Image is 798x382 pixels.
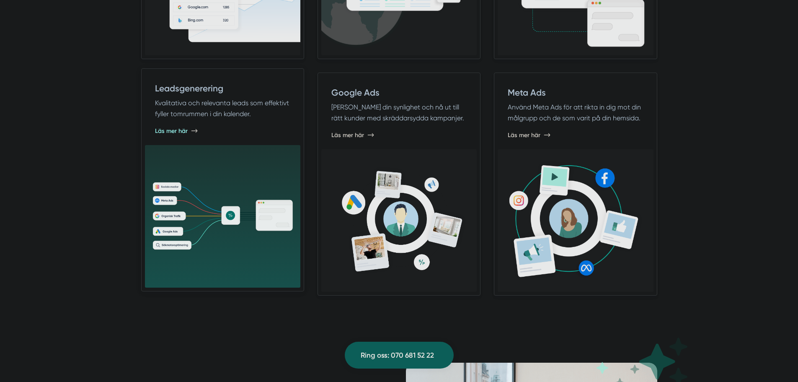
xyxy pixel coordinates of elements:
a: Google Ads [PERSON_NAME] din synlighet och nå ut till rätt kunder med skräddarsydda kampanjer. Lä... [318,73,480,296]
img: Leadsgenerering för bygg- och tjänsteföretag. [152,181,294,252]
span: Läs mer här [331,131,364,139]
p: [PERSON_NAME] din synlighet och nå ut till rätt kunder med skräddarsydda kampanjer. [331,102,467,123]
h4: Meta Ads [508,86,643,102]
img: Meta Ads för bygg- och tjänsteföretag. [504,156,646,285]
a: Meta Ads Använd Meta Ads för att rikta in dig mot din målgrupp och de som varit på din hemsida. L... [494,73,657,296]
span: Läs mer här [508,131,540,139]
h4: Google Ads [331,86,467,102]
p: Använd Meta Ads för att rikta in dig mot din målgrupp och de som varit på din hemsida. [508,102,643,123]
img: Google Ads för bygg- och tjänsteföretag. [328,163,470,278]
span: Ring oss: 070 681 52 22 [361,350,434,361]
a: Ring oss: 070 681 52 22 [345,342,454,369]
a: Leadsgenerering Kvalitativa och relevanta leads som effektivt fyller tomrummen i din kalender. Lä... [141,68,304,291]
p: Kvalitativa och relevanta leads som effektivt fyller tomrummen i din kalender. [155,98,290,119]
h4: Leadsgenerering [155,82,290,98]
span: Läs mer här [155,127,188,135]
